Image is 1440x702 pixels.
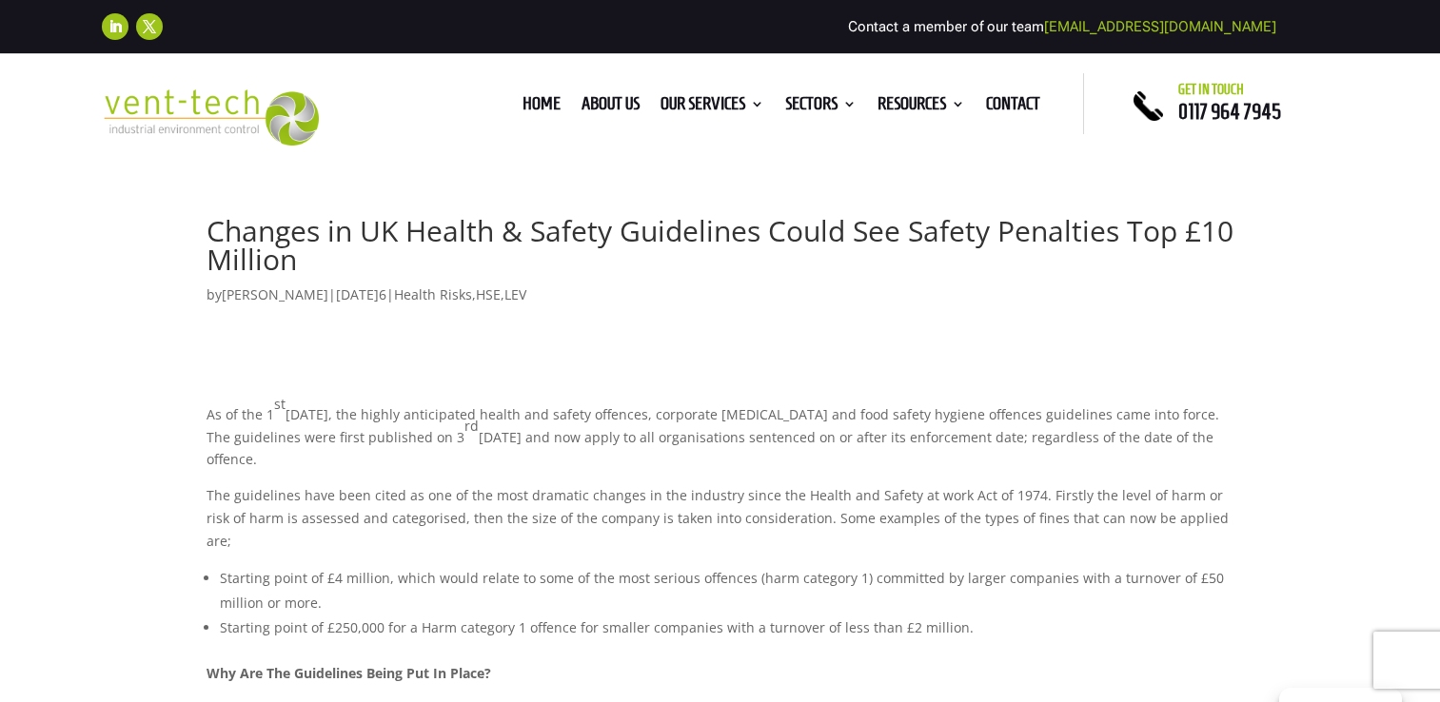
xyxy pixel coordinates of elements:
[848,18,1276,35] span: Contact a member of our team
[207,217,1234,283] h1: Changes in UK Health & Safety Guidelines Could See Safety Penalties Top £10 Million
[274,395,286,413] sup: st
[476,285,501,303] a: HSE
[102,13,128,40] a: Follow on LinkedIn
[207,664,491,682] strong: Why Are The Guidelines Being Put In Place?
[523,97,561,118] a: Home
[136,13,163,40] a: Follow on X
[1178,100,1281,123] a: 0117 964 7945
[222,285,328,303] a: [PERSON_NAME]
[207,283,1234,321] p: by | | , ,
[464,417,479,435] sup: rd
[394,285,472,303] a: Health Risks
[1178,82,1244,97] span: Get in touch
[220,566,1234,615] li: Starting point of £4 million, which would relate to some of the most serious offences (harm categ...
[102,89,320,146] img: 2023-09-27T08_35_16.549ZVENT-TECH---Clear-background
[986,97,1040,118] a: Contact
[878,97,965,118] a: Resources
[220,615,1234,640] li: Starting point of £250,000 for a Harm category 1 offence for smaller companies with a turnover of...
[504,285,526,303] a: LEV
[207,403,1234,484] p: As of the 1 [DATE], the highly anticipated health and safety offences, corporate [MEDICAL_DATA] a...
[336,285,386,303] span: [DATE]6
[207,484,1234,565] p: The guidelines have been cited as one of the most dramatic changes in the industry since the Heal...
[661,97,764,118] a: Our Services
[785,97,857,118] a: Sectors
[582,97,640,118] a: About us
[1044,18,1276,35] a: [EMAIL_ADDRESS][DOMAIN_NAME]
